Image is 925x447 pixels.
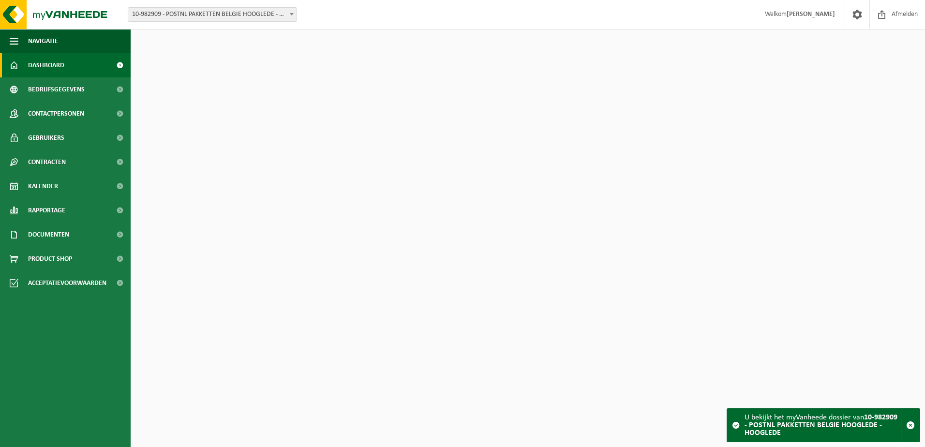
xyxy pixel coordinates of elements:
span: Bedrijfsgegevens [28,77,85,102]
span: Product Shop [28,247,72,271]
span: Documenten [28,223,69,247]
strong: 10-982909 - POSTNL PAKKETTEN BELGIE HOOGLEDE - HOOGLEDE [745,414,897,437]
span: Navigatie [28,29,58,53]
span: Kalender [28,174,58,198]
span: Rapportage [28,198,65,223]
span: Dashboard [28,53,64,77]
span: Contracten [28,150,66,174]
span: 10-982909 - POSTNL PAKKETTEN BELGIE HOOGLEDE - HOOGLEDE [128,7,297,22]
span: Gebruikers [28,126,64,150]
span: Contactpersonen [28,102,84,126]
span: Acceptatievoorwaarden [28,271,106,295]
strong: [PERSON_NAME] [787,11,835,18]
span: 10-982909 - POSTNL PAKKETTEN BELGIE HOOGLEDE - HOOGLEDE [128,8,297,21]
div: U bekijkt het myVanheede dossier van [745,409,901,442]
